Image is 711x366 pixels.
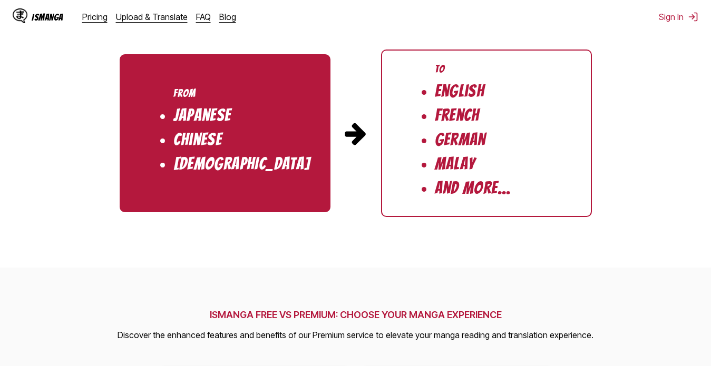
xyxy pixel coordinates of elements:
[173,155,311,173] li: [DEMOGRAPHIC_DATA]
[32,12,63,22] div: IsManga
[435,63,445,75] div: To
[688,12,698,22] img: Sign out
[173,106,231,124] li: Japanese
[13,8,82,25] a: IsManga LogoIsManga
[173,87,196,99] div: From
[13,8,27,23] img: IsManga Logo
[173,131,222,149] li: Chinese
[82,12,108,22] a: Pricing
[435,106,480,124] li: French
[120,54,330,212] ul: Source Languages
[196,12,211,22] a: FAQ
[381,50,592,217] ul: Target Languages
[118,309,593,320] h2: ISMANGA FREE VS PREMIUM: CHOOSE YOUR MANGA EXPERIENCE
[435,179,511,197] li: And More...
[435,82,485,100] li: English
[343,121,368,146] img: Arrow pointing from source to target languages
[219,12,236,22] a: Blog
[116,12,188,22] a: Upload & Translate
[659,12,698,22] button: Sign In
[435,155,475,173] li: Malay
[435,131,486,149] li: German
[118,329,593,342] p: Discover the enhanced features and benefits of our Premium service to elevate your manga reading ...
